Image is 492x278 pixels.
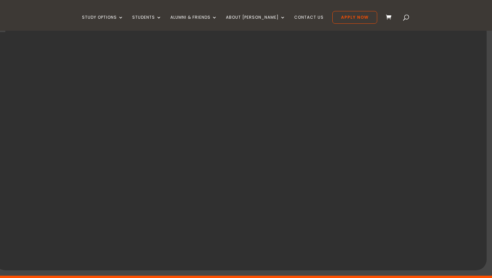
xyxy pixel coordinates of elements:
a: Alumni & Friends [170,15,217,31]
a: Apply Now [332,11,377,24]
a: Students [132,15,162,31]
a: About [PERSON_NAME] [226,15,285,31]
a: Study Options [82,15,124,31]
a: Contact Us [294,15,324,31]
